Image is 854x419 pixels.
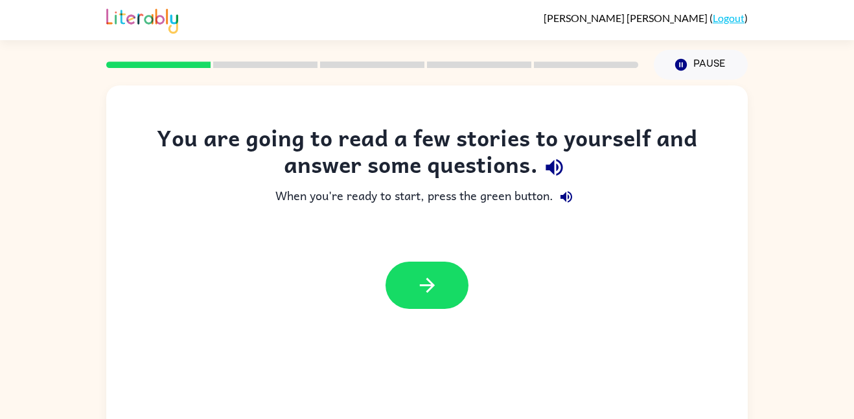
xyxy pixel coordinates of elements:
div: You are going to read a few stories to yourself and answer some questions. [132,124,722,184]
button: Pause [654,50,748,80]
div: When you're ready to start, press the green button. [132,184,722,210]
a: Logout [713,12,744,24]
img: Literably [106,5,178,34]
span: [PERSON_NAME] [PERSON_NAME] [544,12,710,24]
div: ( ) [544,12,748,24]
